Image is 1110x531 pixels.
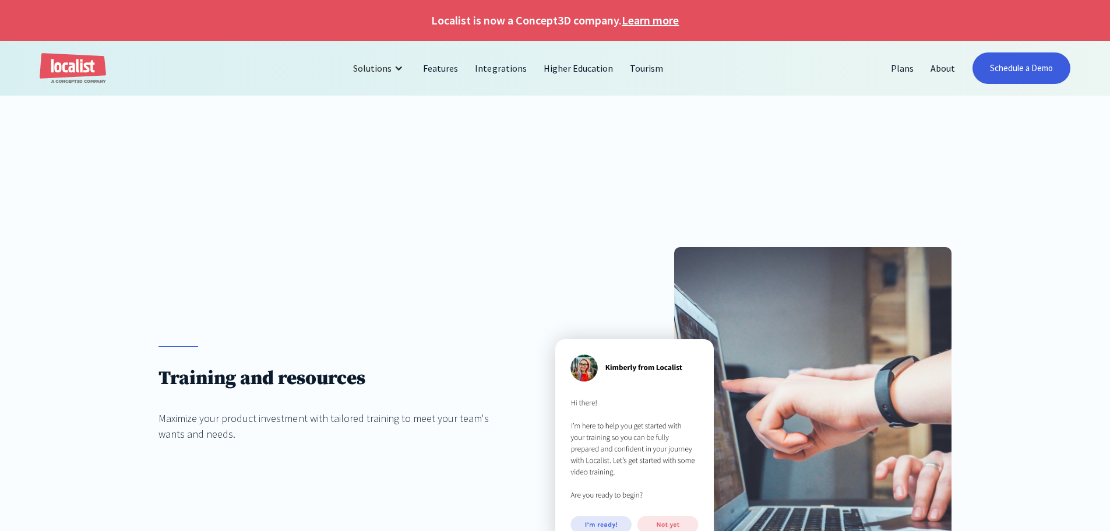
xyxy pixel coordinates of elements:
[622,12,679,29] a: Learn more
[922,54,964,82] a: About
[158,410,515,442] div: Maximize your product investment with tailored training to meet your team's wants and needs.
[415,54,467,82] a: Features
[40,53,106,84] a: home
[972,52,1070,84] a: Schedule a Demo
[467,54,535,82] a: Integrations
[344,54,415,82] div: Solutions
[622,54,672,82] a: Tourism
[883,54,922,82] a: Plans
[535,54,622,82] a: Higher Education
[158,367,515,391] h1: Training and resources
[353,61,392,75] div: Solutions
